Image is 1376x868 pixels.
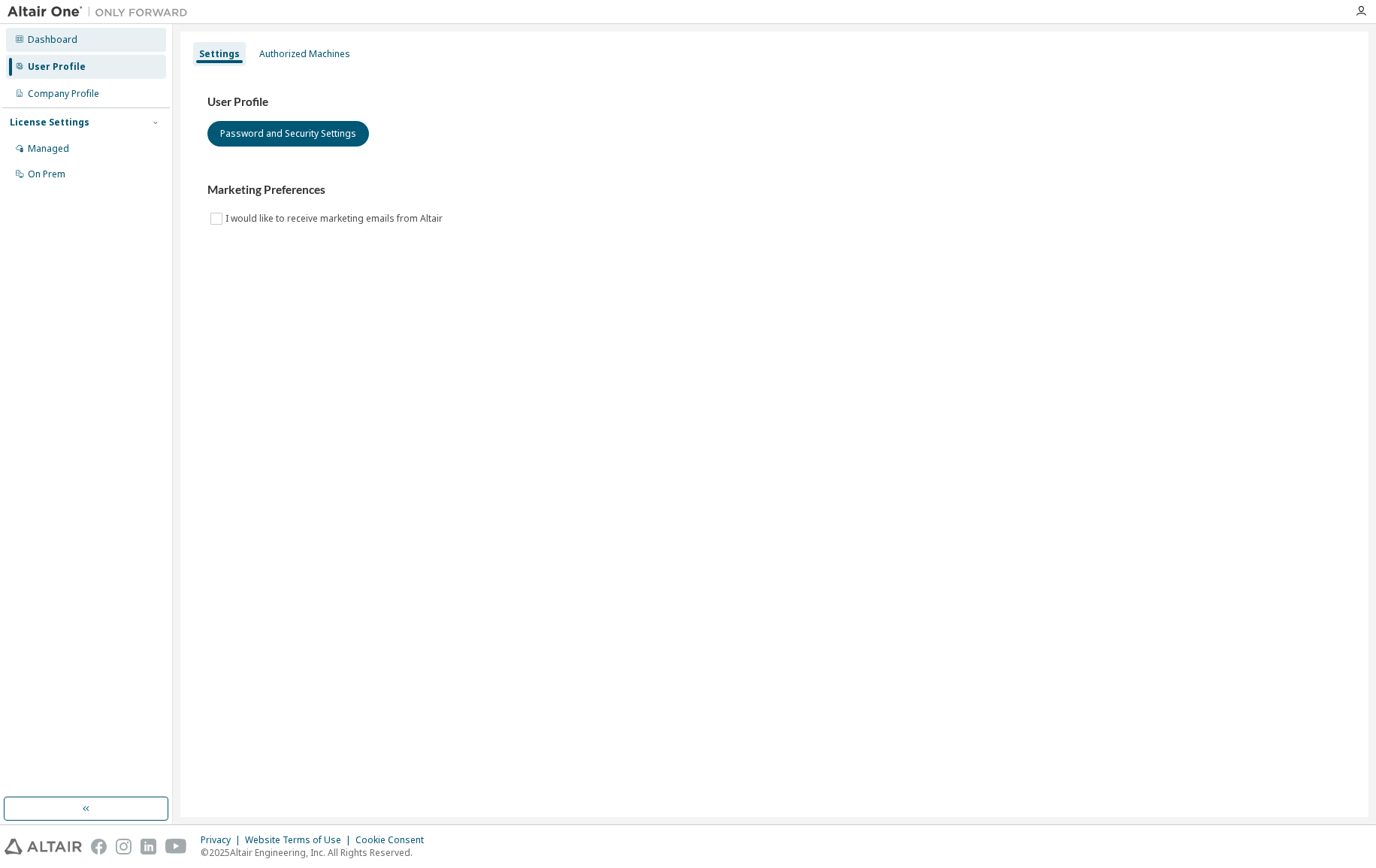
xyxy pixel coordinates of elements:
p: © 2025 Altair Engineering, Inc. All Rights Reserved. [201,846,433,859]
div: Website Terms of Use [245,834,355,846]
div: Managed [28,143,69,155]
img: youtube.svg [165,839,187,854]
img: linkedin.svg [141,839,156,854]
div: License Settings [10,116,89,129]
button: Password and Security Settings [207,121,369,147]
div: On Prem [28,168,65,180]
h3: User Profile [207,95,1341,110]
div: Privacy [201,834,245,846]
img: altair_logo.svg [5,839,82,854]
div: Settings [199,48,240,60]
div: Dashboard [28,34,77,46]
div: User Profile [28,61,86,73]
label: I would like to receive marketing emails from Altair [225,210,446,228]
div: Authorized Machines [259,48,350,60]
h3: Marketing Preferences [207,183,1341,198]
img: facebook.svg [91,839,107,854]
div: Cookie Consent [355,834,433,846]
div: Company Profile [28,88,99,100]
img: instagram.svg [116,839,132,854]
img: Altair One [8,5,195,20]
